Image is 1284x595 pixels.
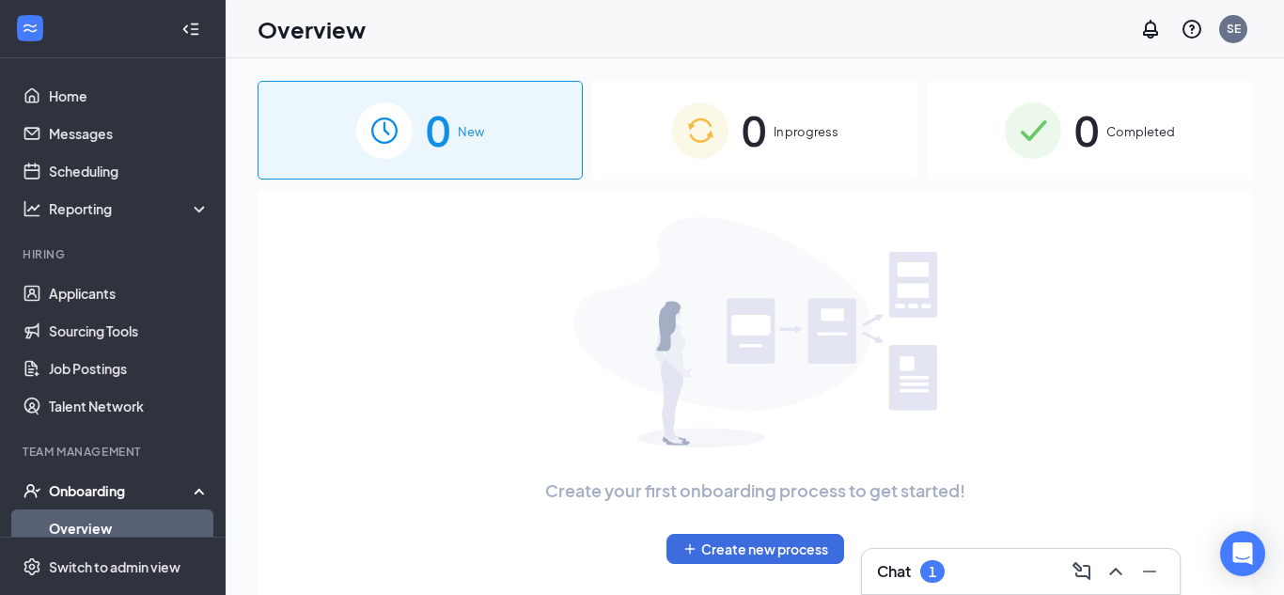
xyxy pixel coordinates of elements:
a: Sourcing Tools [49,312,210,350]
button: ComposeMessage [1067,556,1097,587]
span: Completed [1106,122,1175,141]
span: New [458,122,484,141]
h3: Chat [877,561,911,582]
svg: Settings [23,557,41,576]
span: 0 [426,98,450,163]
button: PlusCreate new process [666,534,844,564]
div: Hiring [23,246,206,262]
button: Minimize [1135,556,1165,587]
a: Overview [49,509,210,547]
span: In progress [774,122,838,141]
svg: ComposeMessage [1071,560,1093,583]
svg: Minimize [1138,560,1161,583]
a: Job Postings [49,350,210,387]
a: Home [49,77,210,115]
span: 0 [742,98,766,163]
svg: Notifications [1139,18,1162,40]
div: Reporting [49,199,211,218]
span: Create your first onboarding process to get started! [545,478,965,504]
a: Applicants [49,274,210,312]
h1: Overview [258,13,366,45]
span: 0 [1074,98,1099,163]
a: Scheduling [49,152,210,190]
div: 1 [929,564,936,580]
svg: Analysis [23,199,41,218]
div: Switch to admin view [49,557,180,576]
div: SE [1227,21,1241,37]
a: Talent Network [49,387,210,425]
a: Messages [49,115,210,152]
svg: UserCheck [23,481,41,500]
svg: Plus [682,541,697,556]
div: Open Intercom Messenger [1220,531,1265,576]
svg: QuestionInfo [1181,18,1203,40]
button: ChevronUp [1101,556,1131,587]
svg: ChevronUp [1104,560,1127,583]
div: Onboarding [49,481,194,500]
svg: Collapse [181,20,200,39]
svg: WorkstreamLogo [21,19,39,38]
div: Team Management [23,444,206,460]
